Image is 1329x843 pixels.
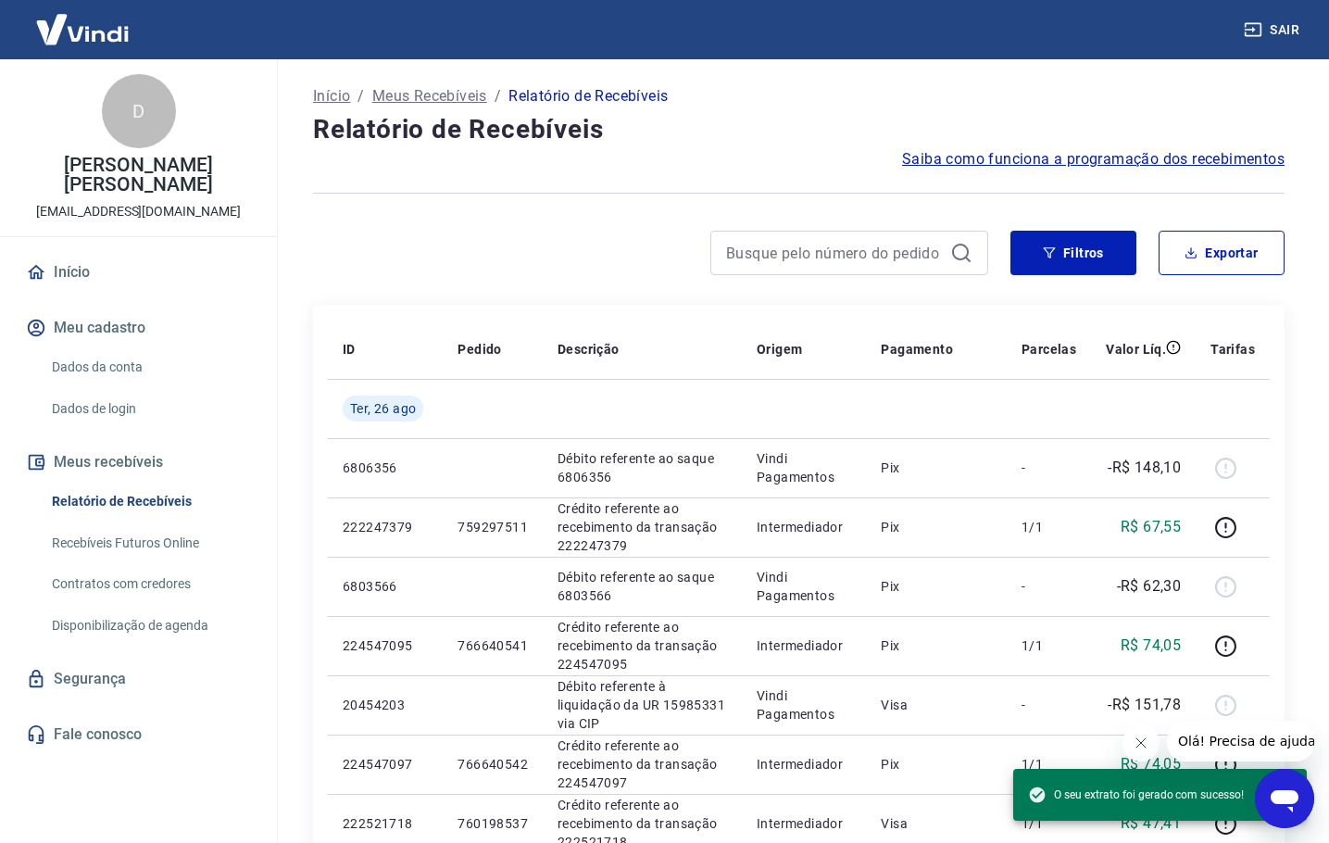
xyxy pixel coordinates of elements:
p: Crédito referente ao recebimento da transação 224547097 [558,736,727,792]
p: 760198537 [458,814,528,833]
p: Valor Líq. [1106,340,1166,359]
p: Débito referente à liquidação da UR 15985331 via CIP [558,677,727,733]
a: Dados de login [44,390,255,428]
button: Exportar [1159,231,1285,275]
p: Vindi Pagamentos [757,686,851,723]
p: -R$ 151,78 [1108,694,1181,716]
p: Pix [881,577,992,596]
p: Intermediador [757,518,851,536]
p: - [1022,459,1076,477]
input: Busque pelo número do pedido [726,239,943,267]
span: Ter, 26 ago [350,399,416,418]
p: 224547095 [343,636,428,655]
p: 1/1 [1022,518,1076,536]
span: Olá! Precisa de ajuda? [11,13,156,28]
p: Pix [881,459,992,477]
p: Vindi Pagamentos [757,568,851,605]
p: Pix [881,518,992,536]
a: Início [313,85,350,107]
p: Débito referente ao saque 6806356 [558,449,727,486]
p: [EMAIL_ADDRESS][DOMAIN_NAME] [36,202,241,221]
p: Intermediador [757,755,851,774]
p: Visa [881,696,992,714]
a: Meus Recebíveis [372,85,487,107]
p: Pix [881,755,992,774]
button: Meus recebíveis [22,442,255,483]
p: 222521718 [343,814,428,833]
a: Recebíveis Futuros Online [44,524,255,562]
p: Tarifas [1210,340,1255,359]
p: Débito referente ao saque 6803566 [558,568,727,605]
p: R$ 47,41 [1121,812,1181,835]
img: Vindi [22,1,143,57]
p: Crédito referente ao recebimento da transação 222247379 [558,499,727,555]
p: - [1022,696,1076,714]
p: Intermediador [757,814,851,833]
p: - [1022,577,1076,596]
p: Vindi Pagamentos [757,449,851,486]
div: D [102,74,176,148]
p: -R$ 148,10 [1108,457,1181,479]
p: / [495,85,501,107]
p: Pix [881,636,992,655]
p: 759297511 [458,518,528,536]
p: R$ 74,05 [1121,753,1181,775]
p: 224547097 [343,755,428,774]
a: Segurança [22,659,255,699]
a: Início [22,252,255,293]
p: / [357,85,364,107]
p: 6803566 [343,577,428,596]
button: Meu cadastro [22,308,255,348]
iframe: Fechar mensagem [1122,724,1160,761]
a: Fale conosco [22,714,255,755]
p: ID [343,340,356,359]
p: 20454203 [343,696,428,714]
p: Relatório de Recebíveis [508,85,668,107]
p: 766640542 [458,755,528,774]
p: Pedido [458,340,501,359]
p: R$ 74,05 [1121,635,1181,657]
a: Relatório de Recebíveis [44,483,255,521]
p: Crédito referente ao recebimento da transação 224547095 [558,618,727,673]
iframe: Mensagem da empresa [1167,721,1314,761]
p: -R$ 62,30 [1117,575,1182,598]
p: Pagamento [881,340,953,359]
p: 6806356 [343,459,428,477]
p: 766640541 [458,636,528,655]
a: Disponibilização de agenda [44,607,255,645]
span: O seu extrato foi gerado com sucesso! [1028,786,1244,804]
p: Descrição [558,340,620,359]
p: Parcelas [1022,340,1076,359]
a: Dados da conta [44,348,255,386]
p: 222247379 [343,518,428,536]
h4: Relatório de Recebíveis [313,111,1285,148]
p: Origem [757,340,802,359]
p: 1/1 [1022,755,1076,774]
button: Sair [1240,13,1307,47]
p: 1/1 [1022,814,1076,833]
a: Saiba como funciona a programação dos recebimentos [902,148,1285,170]
p: 1/1 [1022,636,1076,655]
iframe: Botão para abrir a janela de mensagens [1255,769,1314,828]
p: R$ 67,55 [1121,516,1181,538]
p: Visa [881,814,992,833]
button: Filtros [1010,231,1136,275]
p: Intermediador [757,636,851,655]
p: [PERSON_NAME] [PERSON_NAME] [15,156,262,195]
a: Contratos com credores [44,565,255,603]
